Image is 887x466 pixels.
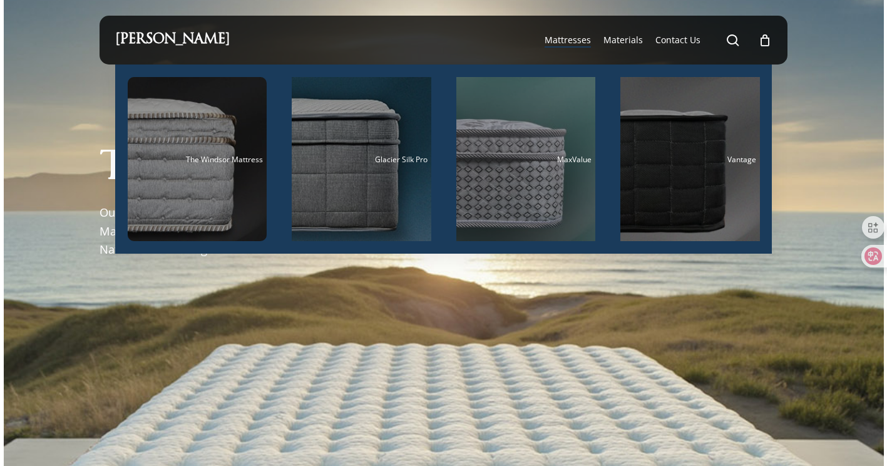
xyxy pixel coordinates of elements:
[655,34,700,46] a: Contact Us
[100,203,334,258] p: Our premiere luxury handcrafted mattress. Made in the [GEOGRAPHIC_DATA] with Natural Latex & Orga...
[128,77,267,241] a: The Windsor Mattress
[100,150,126,188] span: T
[456,77,596,241] a: MaxValue
[620,77,760,241] a: Vantage
[375,154,428,165] span: Glacier Silk Pro
[100,150,387,188] h1: The Windsor
[758,33,772,47] a: Cart
[115,33,230,47] a: [PERSON_NAME]
[292,77,431,241] a: Glacier Silk Pro
[538,16,772,65] nav: Main Menu
[545,34,591,46] a: Mattresses
[727,154,756,165] span: Vantage
[603,34,643,46] a: Materials
[557,154,592,165] span: MaxValue
[186,154,263,165] span: The Windsor Mattress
